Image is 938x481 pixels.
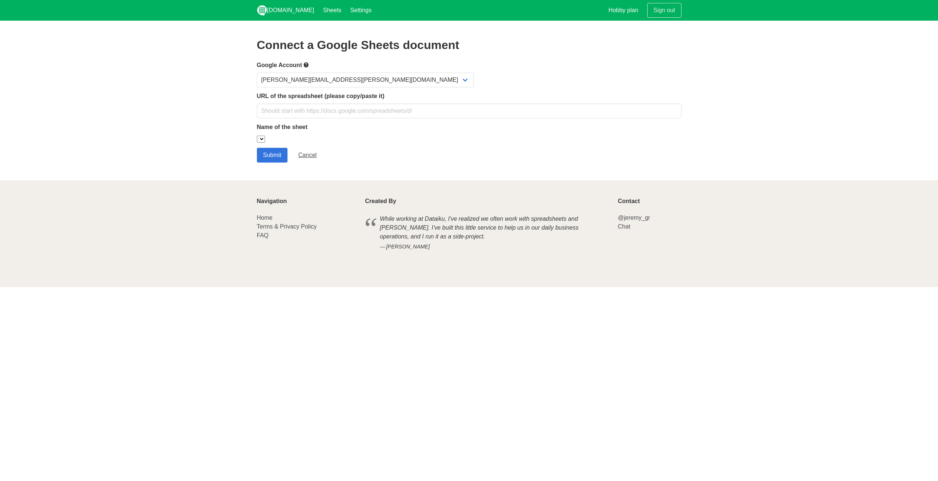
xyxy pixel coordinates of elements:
a: Sign out [647,3,681,18]
blockquote: While working at Dataiku, I've realized we often work with spreadsheets and [PERSON_NAME]. I've b... [365,213,609,252]
input: Submit [257,148,288,163]
a: Cancel [292,148,323,163]
p: Created By [365,198,609,205]
p: Contact [618,198,681,205]
h2: Connect a Google Sheets document [257,38,681,52]
cite: [PERSON_NAME] [380,243,594,251]
label: URL of the spreadsheet (please copy/paste it) [257,92,681,101]
input: Should start with https://docs.google.com/spreadsheets/d/ [257,104,681,118]
a: Chat [618,223,630,230]
label: Name of the sheet [257,123,681,132]
img: logo_v2_white.png [257,5,267,15]
a: FAQ [257,232,269,238]
a: Terms & Privacy Policy [257,223,317,230]
a: @jeremy_gr [618,215,650,221]
p: Navigation [257,198,356,205]
label: Google Account [257,60,681,70]
a: Home [257,215,273,221]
